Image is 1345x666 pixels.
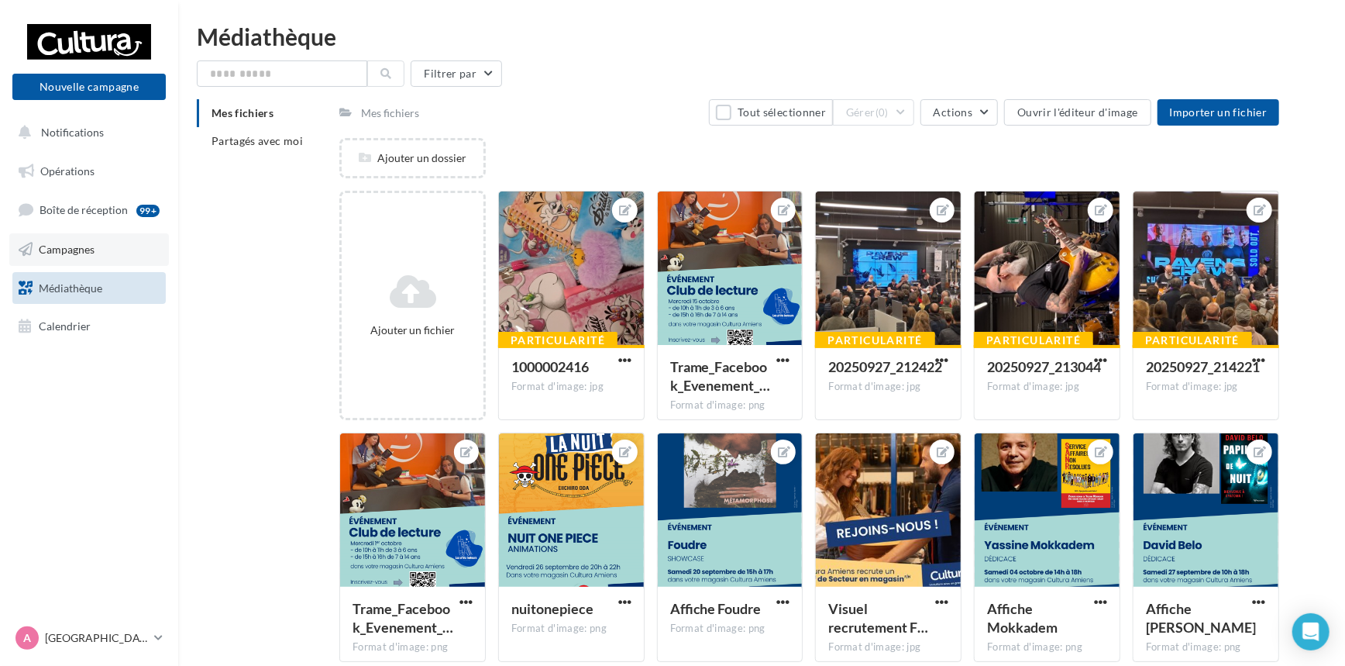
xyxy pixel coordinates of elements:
[197,25,1326,48] div: Médiathèque
[39,319,91,333] span: Calendrier
[987,640,1107,654] div: Format d'image: png
[1004,99,1151,126] button: Ouvrir l'éditeur d'image
[23,630,31,646] span: A
[934,105,972,119] span: Actions
[1146,600,1256,636] span: Affiche David Belo
[9,155,169,188] a: Opérations
[39,243,95,256] span: Campagnes
[342,150,483,166] div: Ajouter un dossier
[1146,380,1266,394] div: Format d'image: jpg
[511,358,589,375] span: 1000002416
[670,399,790,412] div: Format d'image: png
[1170,105,1268,119] span: Importer un fichier
[9,116,163,149] button: Notifications
[1146,640,1266,654] div: Format d'image: png
[670,600,762,617] span: Affiche Foudre
[12,74,166,100] button: Nouvelle campagne
[40,203,128,216] span: Boîte de réception
[815,332,934,349] div: Particularité
[353,600,453,636] span: Trame_Facebook_Evenement_2024_club
[348,323,477,338] div: Ajouter un fichier
[828,380,948,394] div: Format d'image: jpg
[45,630,148,646] p: [GEOGRAPHIC_DATA]
[987,380,1107,394] div: Format d'image: jpg
[212,134,303,147] span: Partagés avec moi
[361,105,419,121] div: Mes fichiers
[212,106,273,119] span: Mes fichiers
[828,640,948,654] div: Format d'image: jpg
[828,600,928,636] span: Visuel recrutement Facebook CSPCE Amiens 091025
[1146,358,1260,375] span: 20250927_214221
[511,380,631,394] div: Format d'image: jpg
[987,358,1101,375] span: 20250927_213044
[9,193,169,226] a: Boîte de réception99+
[39,281,102,294] span: Médiathèque
[833,99,914,126] button: Gérer(0)
[511,600,593,617] span: nuitonepiece
[709,99,833,126] button: Tout sélectionner
[12,623,166,653] a: A [GEOGRAPHIC_DATA]
[411,60,502,87] button: Filtrer par
[670,622,790,636] div: Format d'image: png
[1292,613,1330,650] div: Open Intercom Messenger
[9,272,169,305] a: Médiathèque
[498,332,617,349] div: Particularité
[875,106,889,119] span: (0)
[511,622,631,636] div: Format d'image: png
[1133,332,1252,349] div: Particularité
[828,358,942,375] span: 20250927_212422
[670,358,771,394] span: Trame_Facebook_Evenement_15octobre
[987,600,1058,636] span: Affiche Mokkadem
[974,332,1093,349] div: Particularité
[136,205,160,217] div: 99+
[1158,99,1280,126] button: Importer un fichier
[920,99,998,126] button: Actions
[41,126,104,139] span: Notifications
[40,164,95,178] span: Opérations
[9,310,169,343] a: Calendrier
[9,233,169,266] a: Campagnes
[353,640,473,654] div: Format d'image: png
